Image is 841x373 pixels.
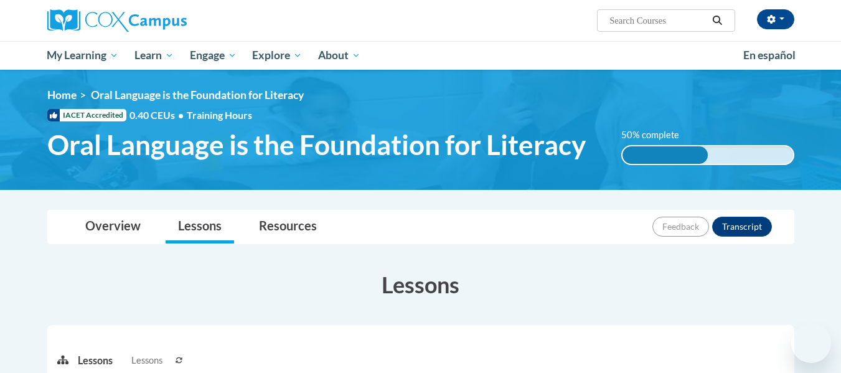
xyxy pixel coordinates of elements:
span: My Learning [47,48,118,63]
span: IACET Accredited [47,109,126,121]
h3: Lessons [47,269,794,300]
button: Transcript [712,217,772,237]
p: Lessons [78,354,113,367]
button: Feedback [652,217,709,237]
a: En español [735,42,804,68]
span: • [178,109,184,121]
span: En español [743,49,796,62]
span: Training Hours [187,109,252,121]
span: Oral Language is the Foundation for Literacy [91,88,304,102]
span: Lessons [131,354,162,367]
span: Oral Language is the Foundation for Literacy [47,128,586,161]
label: 50% complete [621,128,693,142]
div: 50% complete [623,146,708,164]
button: Account Settings [757,9,794,29]
span: About [318,48,360,63]
a: Overview [73,210,153,243]
iframe: Button to launch messaging window [791,323,831,363]
a: Cox Campus [47,9,284,32]
a: Lessons [166,210,234,243]
button: Search [708,13,726,28]
span: 0.40 CEUs [129,108,187,122]
span: Learn [134,48,174,63]
a: Explore [244,41,310,70]
input: Search Courses [608,13,708,28]
a: Home [47,88,77,102]
a: My Learning [39,41,127,70]
a: About [310,41,369,70]
img: Cox Campus [47,9,187,32]
a: Resources [247,210,329,243]
div: Main menu [29,41,813,70]
span: Engage [190,48,237,63]
a: Engage [182,41,245,70]
span: Explore [252,48,302,63]
a: Learn [126,41,182,70]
